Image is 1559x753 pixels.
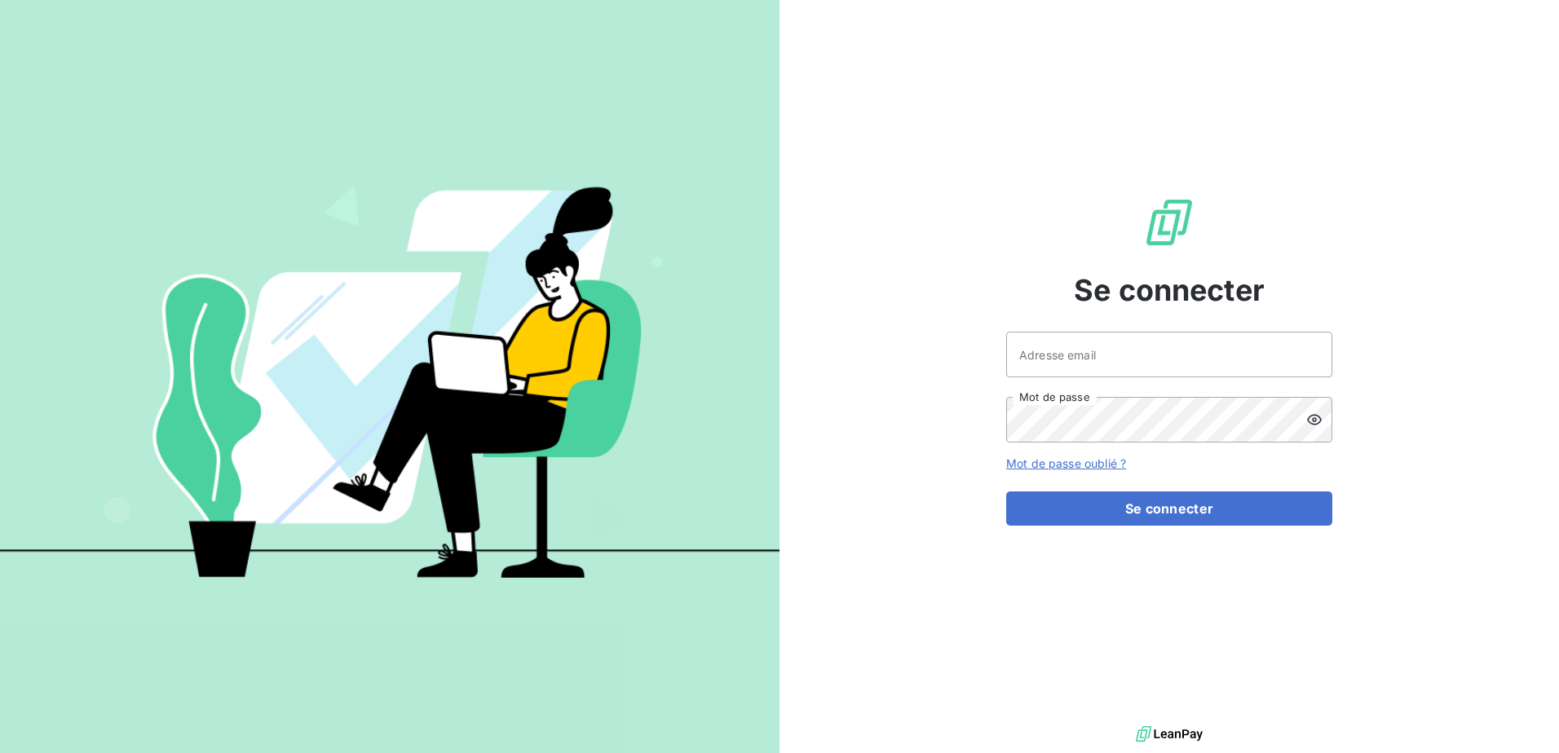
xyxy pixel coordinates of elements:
[1143,196,1195,249] img: Logo LeanPay
[1006,332,1332,377] input: placeholder
[1006,491,1332,526] button: Se connecter
[1074,268,1265,312] span: Se connecter
[1006,456,1126,470] a: Mot de passe oublié ?
[1136,722,1203,746] img: logo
